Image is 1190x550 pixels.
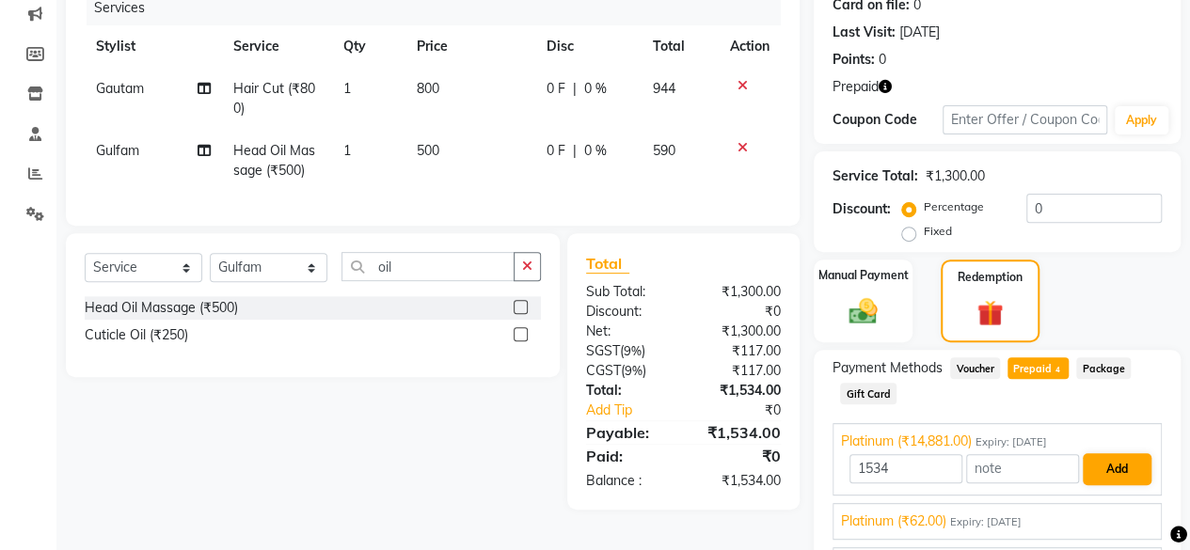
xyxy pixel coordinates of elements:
span: 4 [1052,365,1062,376]
div: Payable: [572,421,684,444]
span: CGST [586,362,621,379]
div: Coupon Code [833,110,943,130]
div: Head Oil Massage (₹500) [85,298,238,318]
div: Service Total: [833,166,918,186]
div: Total: [572,381,684,401]
span: Gulfam [96,142,139,159]
div: Paid: [572,445,684,467]
div: ₹117.00 [683,341,795,361]
div: Discount: [833,199,891,219]
span: | [573,141,577,161]
span: 1 [343,80,351,97]
span: Payment Methods [833,358,943,378]
th: Price [405,25,535,68]
span: Package [1076,357,1131,379]
span: 800 [417,80,439,97]
div: Net: [572,322,684,341]
span: 1 [343,142,351,159]
div: ₹1,300.00 [683,322,795,341]
div: ( ) [572,361,684,381]
div: Cuticle Oil (₹250) [85,325,188,345]
span: Hair Cut (₹800) [233,80,315,117]
a: Add Tip [572,401,702,420]
input: Amount [849,454,962,483]
span: Prepaid [833,77,879,97]
span: 0 F [547,79,565,99]
span: 0 F [547,141,565,161]
div: [DATE] [899,23,940,42]
span: Platinum (₹14,881.00) [841,432,972,451]
div: ₹1,534.00 [683,381,795,401]
input: note [966,454,1079,483]
span: Gift Card [840,383,896,404]
button: Add [1083,453,1151,485]
button: Apply [1115,106,1168,134]
span: 590 [653,142,675,159]
span: Platinum (₹62.00) [841,511,946,531]
div: ₹1,300.00 [926,166,985,186]
span: Head Oil Massage (₹500) [233,142,315,179]
th: Action [719,25,781,68]
span: Voucher [950,357,1000,379]
input: Enter Offer / Coupon Code [943,105,1107,134]
span: Gautam [96,80,144,97]
span: Prepaid [1008,357,1069,379]
img: _cash.svg [840,295,886,328]
span: 944 [653,80,675,97]
label: Manual Payment [818,267,909,284]
span: 0 % [584,141,607,161]
span: Total [586,254,629,274]
label: Percentage [924,198,984,215]
span: Expiry: [DATE] [950,514,1022,530]
label: Fixed [924,223,952,240]
input: Search or Scan [341,252,515,281]
th: Total [642,25,719,68]
div: ₹1,534.00 [683,471,795,491]
span: Expiry: [DATE] [976,434,1047,450]
div: ₹0 [683,302,795,322]
th: Stylist [85,25,222,68]
div: ( ) [572,341,684,361]
span: 9% [624,343,642,358]
th: Disc [535,25,642,68]
div: Sub Total: [572,282,684,302]
div: ₹1,534.00 [683,421,795,444]
div: ₹0 [702,401,795,420]
div: 0 [879,50,886,70]
div: Last Visit: [833,23,896,42]
label: Redemption [958,269,1023,286]
div: ₹1,300.00 [683,282,795,302]
span: 500 [417,142,439,159]
div: ₹0 [683,445,795,467]
div: ₹117.00 [683,361,795,381]
div: Points: [833,50,875,70]
span: 0 % [584,79,607,99]
img: _gift.svg [969,297,1012,330]
span: SGST [586,342,620,359]
div: Balance : [572,471,684,491]
th: Qty [332,25,405,68]
span: | [573,79,577,99]
span: 9% [625,363,643,378]
th: Service [222,25,332,68]
div: Discount: [572,302,684,322]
